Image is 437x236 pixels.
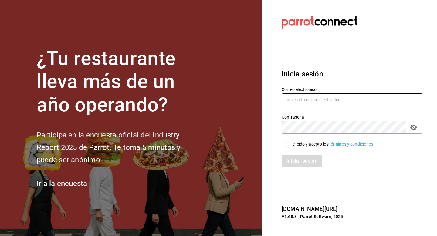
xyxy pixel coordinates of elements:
[37,179,87,188] a: Ir a la encuesta
[408,122,419,133] button: passwordField
[282,93,422,106] input: Ingresa tu correo electrónico
[37,129,201,166] h2: Participa en la encuesta oficial del Industry Report 2025 de Parrot. Te toma 5 minutos y puede se...
[282,206,337,212] a: [DOMAIN_NAME][URL]
[37,47,201,117] h1: ¿Tu restaurante lleva más de un año operando?
[282,214,422,220] p: V1.68.3 - Parrot Software, 2025.
[282,87,422,91] label: Correo electrónico
[329,142,374,147] a: Términos y condiciones.
[282,69,422,79] h3: Inicia sesión
[290,141,374,147] div: He leído y acepto los
[282,115,422,119] label: Contraseña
